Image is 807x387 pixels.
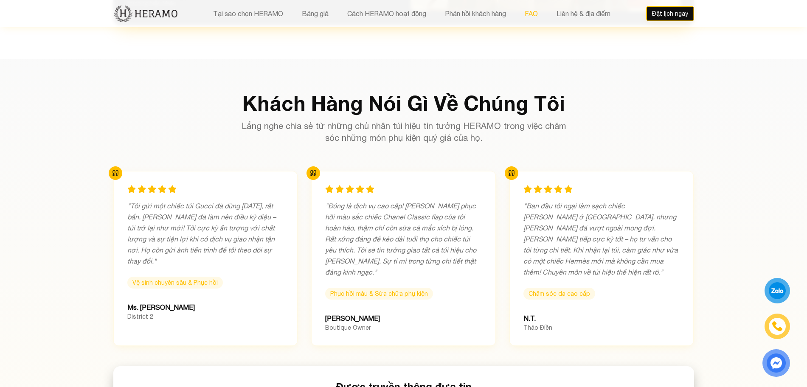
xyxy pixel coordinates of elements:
[113,93,694,113] h2: Khách Hàng Nói Gì Về Chúng Tôi
[299,8,331,19] button: Bảng giá
[442,8,509,19] button: Phản hồi khách hàng
[773,322,782,331] img: phone-icon
[127,200,284,266] p: " Tôi gửi một chiếc túi Gucci đã dùng [DATE], rất bẩn. [PERSON_NAME] đã làm nên điều kỳ diệu – tú...
[211,8,286,19] button: Tại sao chọn HERAMO
[523,288,595,300] span: Chăm sóc da cao cấp
[241,120,567,144] p: Lắng nghe chia sẻ từ những chủ nhân túi hiệu tin tưởng HERAMO trong việc chăm sóc những món phụ k...
[523,313,680,323] div: N.T.
[523,200,680,278] p: " Ban đầu tôi ngại làm sạch chiếc [PERSON_NAME] ở [GEOGRAPHIC_DATA], nhưng [PERSON_NAME] đã vượt ...
[345,8,429,19] button: Cách HERAMO hoạt động
[554,8,613,19] button: Liên hệ & địa điểm
[325,200,482,278] p: " Đúng là dịch vụ cao cấp! [PERSON_NAME] phục hồi màu sắc chiếc Chanel Classic flap của tôi hoàn ...
[325,313,482,323] div: [PERSON_NAME]
[127,302,284,312] div: Ms. [PERSON_NAME]
[523,323,680,332] div: Thảo Điền
[127,277,223,289] span: Vệ sinh chuyên sâu & Phục hồi
[127,312,284,321] div: District 2
[522,8,540,19] button: FAQ
[325,288,433,300] span: Phục hồi màu & Sửa chữa phụ kiện
[646,6,694,21] button: Đặt lịch ngay
[113,5,178,22] img: new-logo.3f60348b.png
[766,315,789,338] a: phone-icon
[325,323,482,332] div: Boutique Owner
